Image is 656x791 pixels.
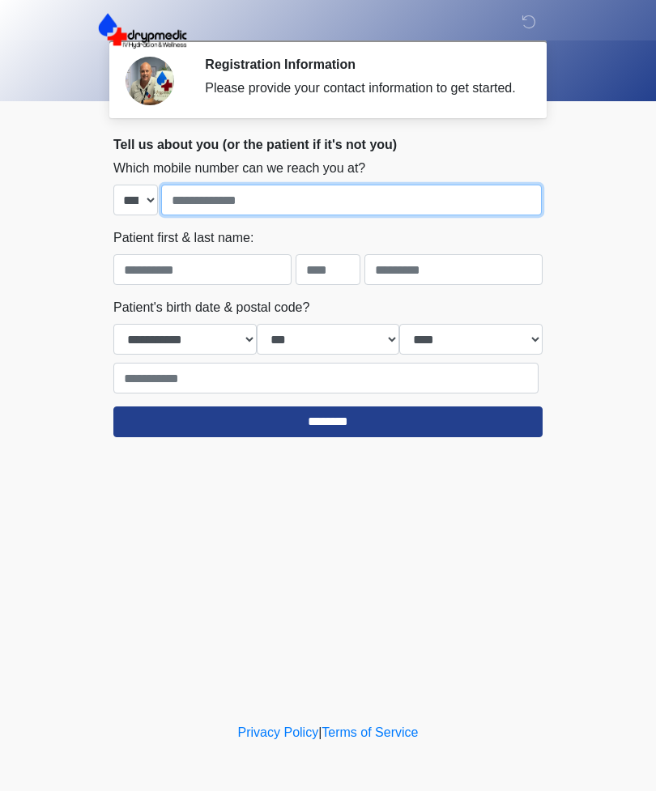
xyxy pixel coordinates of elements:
label: Patient first & last name: [113,228,253,248]
a: | [318,725,322,739]
h2: Tell us about you (or the patient if it's not you) [113,137,543,152]
a: Terms of Service [322,725,418,739]
a: Privacy Policy [238,725,319,739]
h2: Registration Information [205,57,518,72]
div: Please provide your contact information to get started. [205,79,518,98]
img: Agent Avatar [126,57,174,105]
img: DrypMedic IV Hydration & Wellness Logo [97,12,188,49]
label: Patient's birth date & postal code? [113,298,309,317]
label: Which mobile number can we reach you at? [113,159,365,178]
